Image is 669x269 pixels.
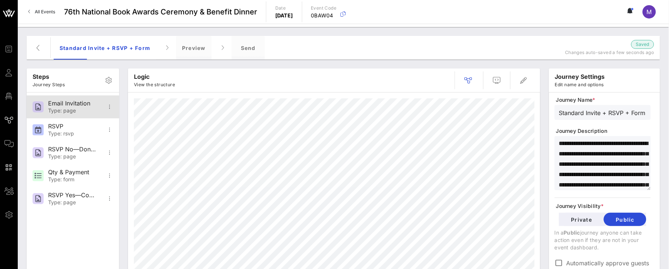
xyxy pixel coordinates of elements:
[48,108,97,114] div: Type: page
[134,81,175,88] p: View the structure
[555,229,651,251] p: In a journey anyone can take action even if they are not in your event dashboard.
[567,259,651,267] label: Automatically approve guests
[24,6,60,18] a: All Events
[555,81,605,88] p: Edit name and options
[604,213,646,226] button: Public
[275,4,293,12] p: Date
[559,213,604,226] button: Private
[54,36,156,60] div: Standard Invite + RSVP + Form
[48,192,97,199] div: RSVP Yes—Confirmation
[636,41,649,48] span: Saved
[134,72,175,81] p: Logic
[35,9,55,14] span: All Events
[33,72,65,81] p: Steps
[48,123,97,130] div: RSVP
[176,36,212,60] div: Preview
[232,36,265,60] div: Send
[555,72,605,81] p: journey settings
[610,216,641,223] span: Public
[48,176,97,183] div: Type: form
[565,216,598,223] span: Private
[556,202,651,210] span: Journey Visibility
[564,229,581,236] span: Public
[647,8,652,16] span: M
[643,5,656,19] div: M
[311,4,337,12] p: Event Code
[64,6,257,17] span: 76th National Book Awards Ceremony & Benefit Dinner
[48,131,97,137] div: Type: rsvp
[556,127,651,135] span: Journey Description
[48,100,97,107] div: Email Invitation
[311,12,337,19] p: 0BAW04
[562,49,654,56] p: Changes auto-saved a few seconds ago
[33,81,65,88] p: Journey Steps
[48,146,97,153] div: RSVP No—Donation Page
[275,12,293,19] p: [DATE]
[48,154,97,160] div: Type: page
[48,169,97,176] div: Qty & Payment
[556,96,651,104] span: Journey Name
[48,199,97,206] div: Type: page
